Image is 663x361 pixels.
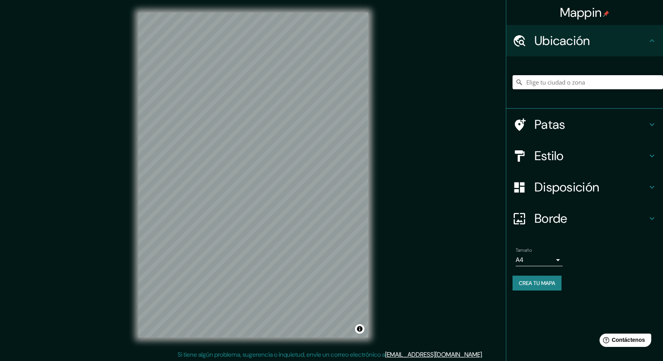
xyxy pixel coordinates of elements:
[178,350,385,359] font: Si tiene algún problema, sugerencia o inquietud, envíe un correo electrónico a
[534,116,565,133] font: Patas
[513,276,562,291] button: Crea tu mapa
[516,247,532,253] font: Tamaño
[516,254,563,266] div: A4
[534,210,567,227] font: Borde
[513,75,663,89] input: Elige tu ciudad o zona
[603,11,609,17] img: pin-icon.png
[482,350,483,359] font: .
[385,350,482,359] a: [EMAIL_ADDRESS][DOMAIN_NAME]
[506,171,663,203] div: Disposición
[506,203,663,234] div: Borde
[534,32,590,49] font: Ubicación
[560,4,602,21] font: Mappin
[534,179,599,195] font: Disposición
[355,324,364,334] button: Activar o desactivar atribución
[484,350,486,359] font: .
[483,350,484,359] font: .
[593,330,654,352] iframe: Lanzador de widgets de ayuda
[506,140,663,171] div: Estilo
[506,109,663,140] div: Patas
[519,280,555,287] font: Crea tu mapa
[516,256,524,264] font: A4
[138,13,368,338] canvas: Mapa
[506,25,663,56] div: Ubicación
[534,148,564,164] font: Estilo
